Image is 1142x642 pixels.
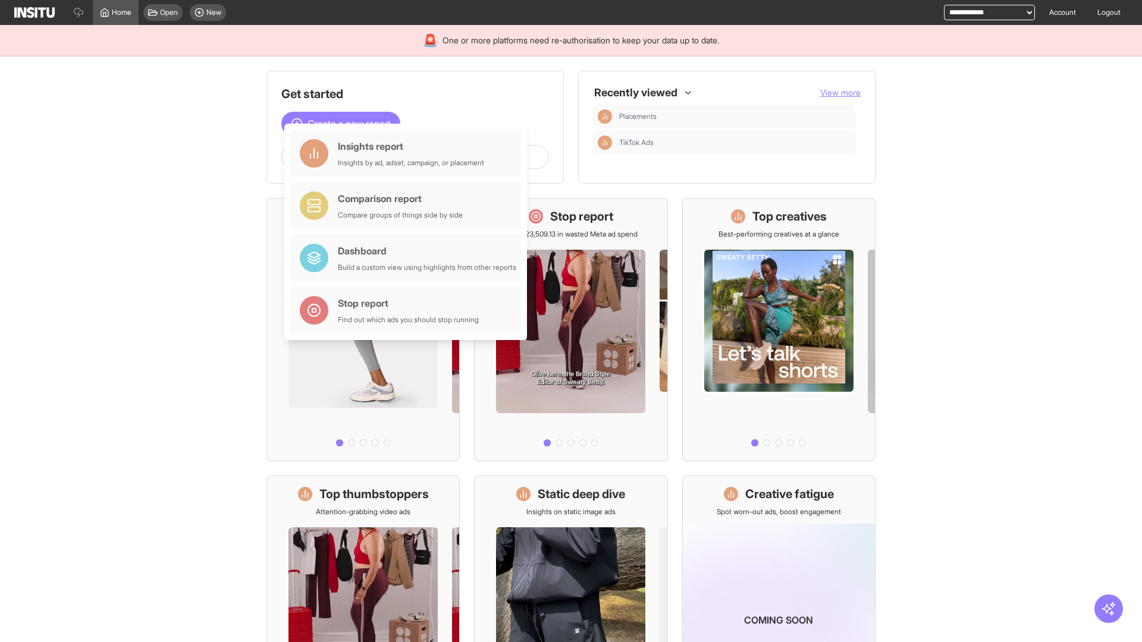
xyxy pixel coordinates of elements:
[338,191,463,206] div: Comparison report
[338,210,463,220] div: Compare groups of things side by side
[338,263,516,272] div: Build a custom view using highlights from other reports
[619,138,654,147] span: TikTok Ads
[538,486,625,502] h1: Static deep dive
[619,112,851,121] span: Placements
[820,87,861,99] button: View more
[338,296,479,310] div: Stop report
[719,229,839,239] p: Best-performing creatives at a glance
[423,32,438,49] div: 🚨
[682,198,876,461] a: Top creativesBest-performing creatives at a glance
[160,8,178,17] span: Open
[526,507,616,517] p: Insights on static image ads
[338,139,484,153] div: Insights report
[206,8,221,17] span: New
[619,138,851,147] span: TikTok Ads
[281,112,400,136] button: Create a new report
[266,198,460,461] a: What's live nowSee all active ads instantly
[443,34,719,46] span: One or more platforms need re-authorisation to keep your data up to date.
[308,117,391,131] span: Create a new report
[14,7,55,18] img: Logo
[598,109,612,124] div: Insights
[619,112,657,121] span: Placements
[550,208,613,225] h1: Stop report
[752,208,827,225] h1: Top creatives
[338,158,484,168] div: Insights by ad, adset, campaign, or placement
[338,244,516,258] div: Dashboard
[504,229,638,239] p: Save £23,509.13 in wasted Meta ad spend
[281,86,549,102] h1: Get started
[820,87,861,97] span: View more
[112,8,131,17] span: Home
[316,507,410,517] p: Attention-grabbing video ads
[338,315,479,325] div: Find out which ads you should stop running
[474,198,667,461] a: Stop reportSave £23,509.13 in wasted Meta ad spend
[598,136,612,150] div: Insights
[319,486,429,502] h1: Top thumbstoppers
